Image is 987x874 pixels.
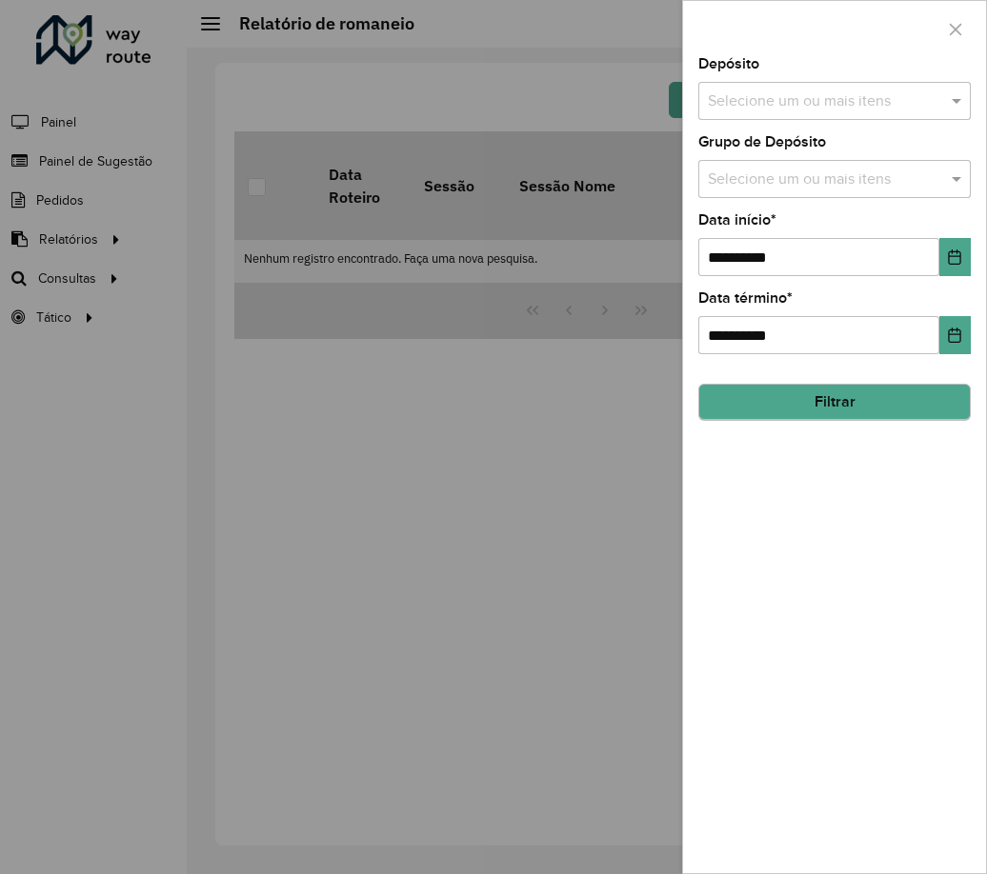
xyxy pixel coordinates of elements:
button: Choose Date [939,316,971,354]
label: Data início [698,209,776,231]
label: Data término [698,287,793,309]
label: Depósito [698,52,759,75]
button: Choose Date [939,238,971,276]
button: Filtrar [698,384,971,420]
label: Grupo de Depósito [698,130,826,153]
